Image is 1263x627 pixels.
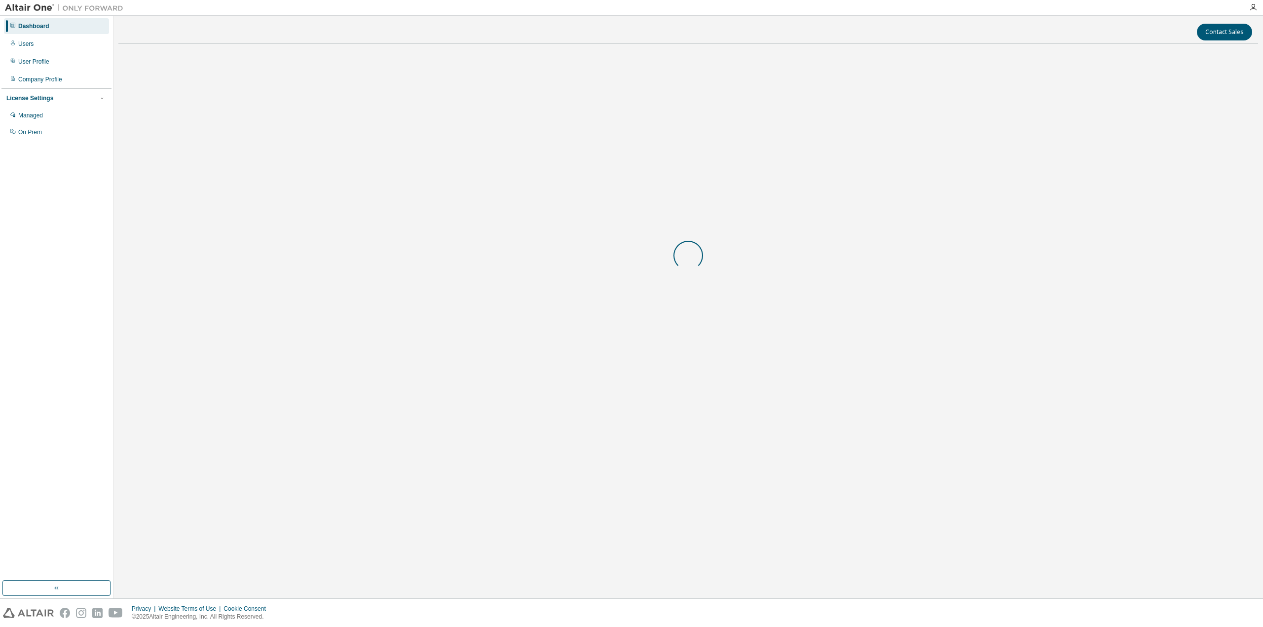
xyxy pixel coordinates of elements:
div: License Settings [6,94,53,102]
div: Managed [18,111,43,119]
img: youtube.svg [109,608,123,618]
div: Company Profile [18,75,62,83]
div: Users [18,40,34,48]
img: facebook.svg [60,608,70,618]
div: User Profile [18,58,49,66]
button: Contact Sales [1197,24,1252,40]
img: linkedin.svg [92,608,103,618]
img: altair_logo.svg [3,608,54,618]
img: Altair One [5,3,128,13]
img: instagram.svg [76,608,86,618]
div: On Prem [18,128,42,136]
p: © 2025 Altair Engineering, Inc. All Rights Reserved. [132,613,272,621]
div: Website Terms of Use [158,605,223,613]
div: Dashboard [18,22,49,30]
div: Cookie Consent [223,605,271,613]
div: Privacy [132,605,158,613]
